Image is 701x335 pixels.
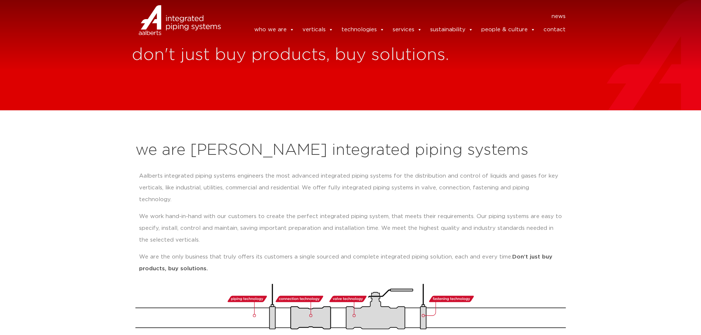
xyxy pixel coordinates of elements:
[481,22,535,37] a: people & culture
[430,22,473,37] a: sustainability
[393,22,422,37] a: services
[341,22,385,37] a: technologies
[302,22,333,37] a: verticals
[544,22,566,37] a: contact
[135,142,566,159] h2: we are [PERSON_NAME] integrated piping systems
[139,211,562,246] p: We work hand-in-hand with our customers to create the perfect integrated piping system, that meet...
[139,251,562,275] p: We are the only business that truly offers its customers a single sourced and complete integrated...
[254,22,294,37] a: who we are
[139,170,562,206] p: Aalberts integrated piping systems engineers the most advanced integrated piping systems for the ...
[552,11,566,22] a: news
[232,11,566,22] nav: Menu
